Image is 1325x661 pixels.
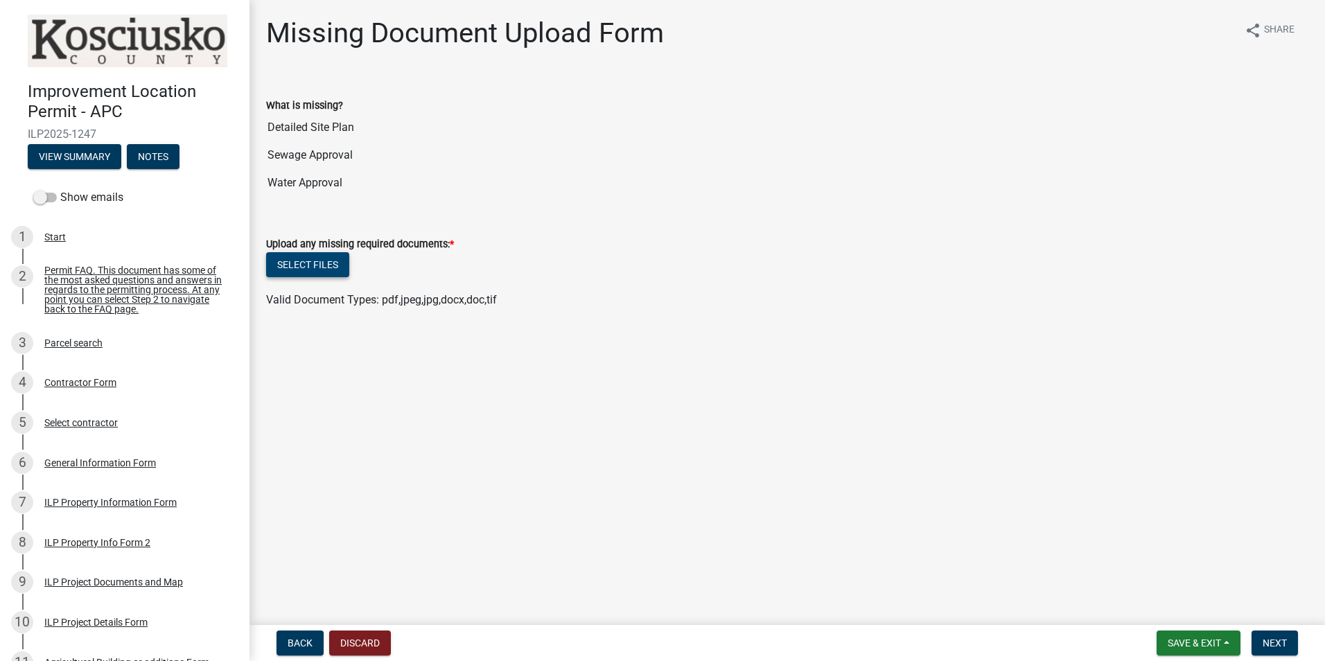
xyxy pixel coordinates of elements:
[44,378,116,387] div: Contractor Form
[277,631,324,655] button: Back
[266,293,497,306] span: Valid Document Types: pdf,jpeg,jpg,docx,doc,tif
[266,17,664,50] h1: Missing Document Upload Form
[11,412,33,434] div: 5
[329,631,391,655] button: Discard
[266,240,454,249] label: Upload any missing required documents:
[11,226,33,248] div: 1
[11,265,33,288] div: 2
[28,144,121,169] button: View Summary
[44,497,177,507] div: ILP Property Information Form
[44,265,227,314] div: Permit FAQ. This document has some of the most asked questions and answers in regards to the perm...
[1168,637,1221,649] span: Save & Exit
[44,338,103,348] div: Parcel search
[28,82,238,122] h4: Improvement Location Permit - APC
[288,637,313,649] span: Back
[44,577,183,587] div: ILP Project Documents and Map
[44,418,118,428] div: Select contractor
[1252,631,1298,655] button: Next
[28,15,227,67] img: Kosciusko County, Indiana
[1157,631,1240,655] button: Save & Exit
[11,571,33,593] div: 9
[127,144,179,169] button: Notes
[11,491,33,513] div: 7
[28,152,121,163] wm-modal-confirm: Summary
[266,252,349,277] button: Select files
[44,617,148,627] div: ILP Project Details Form
[44,458,156,468] div: General Information Form
[44,538,150,547] div: ILP Property Info Form 2
[44,232,66,242] div: Start
[127,152,179,163] wm-modal-confirm: Notes
[11,452,33,474] div: 6
[11,371,33,394] div: 4
[11,531,33,554] div: 8
[28,127,222,141] span: ILP2025-1247
[33,189,123,206] label: Show emails
[1234,17,1306,44] button: shareShare
[1264,22,1295,39] span: Share
[11,332,33,354] div: 3
[1263,637,1287,649] span: Next
[266,101,343,111] label: What is missing?
[11,611,33,633] div: 10
[1245,22,1261,39] i: share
